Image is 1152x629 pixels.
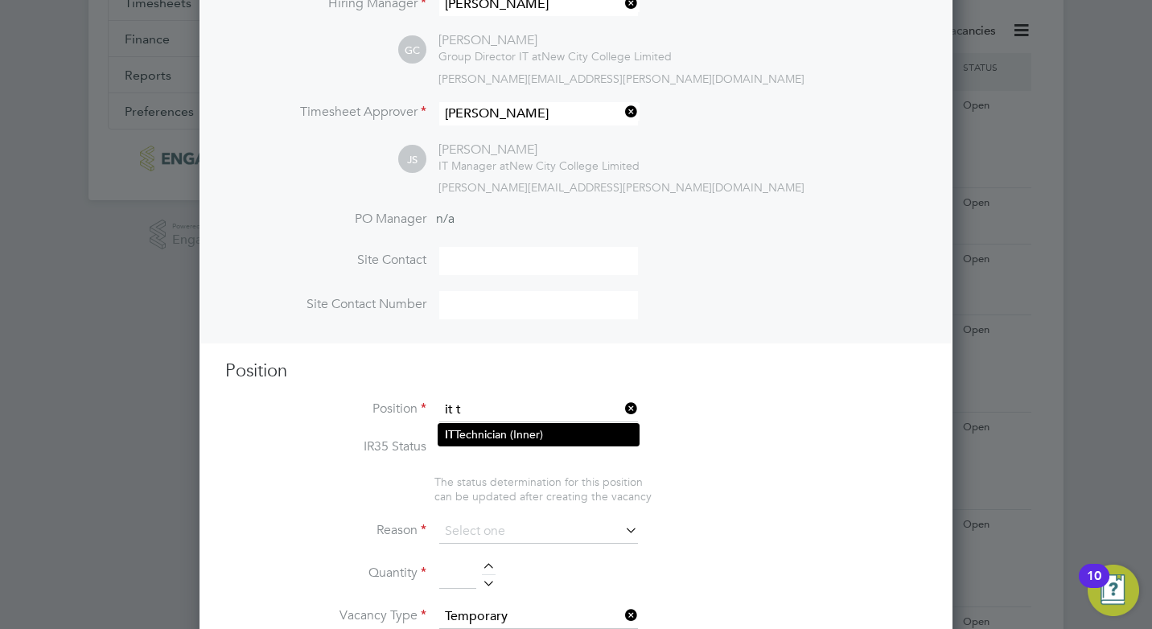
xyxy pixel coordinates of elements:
input: Select one [439,520,638,544]
span: GC [398,36,426,64]
label: PO Manager [225,211,426,228]
span: [PERSON_NAME][EMAIL_ADDRESS][PERSON_NAME][DOMAIN_NAME] [438,180,804,195]
input: Search for... [439,102,638,125]
label: Timesheet Approver [225,104,426,121]
label: Reason [225,522,426,539]
input: Search for... [439,398,638,422]
label: IR35 Status [225,438,426,455]
div: New City College Limited [438,158,640,173]
span: n/a [436,211,455,227]
div: [PERSON_NAME] [438,142,640,158]
h3: Position [225,360,927,383]
b: T [448,428,455,442]
li: Technician (Inner) [438,424,639,446]
span: The status determination for this position can be updated after creating the vacancy [434,475,652,504]
span: Group Director IT at [438,49,541,64]
div: [PERSON_NAME] [438,32,672,49]
label: Vacancy Type [225,607,426,624]
button: Open Resource Center, 10 new notifications [1088,565,1139,616]
label: Position [225,401,426,417]
input: Select one [439,605,638,629]
b: I [445,428,455,442]
label: Site Contact [225,252,426,269]
label: Site Contact Number [225,296,426,313]
div: 10 [1087,576,1101,597]
div: New City College Limited [438,49,672,64]
label: Quantity [225,565,426,582]
span: [PERSON_NAME][EMAIL_ADDRESS][PERSON_NAME][DOMAIN_NAME] [438,72,804,86]
span: IT Manager at [438,158,509,173]
span: JS [398,146,426,174]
